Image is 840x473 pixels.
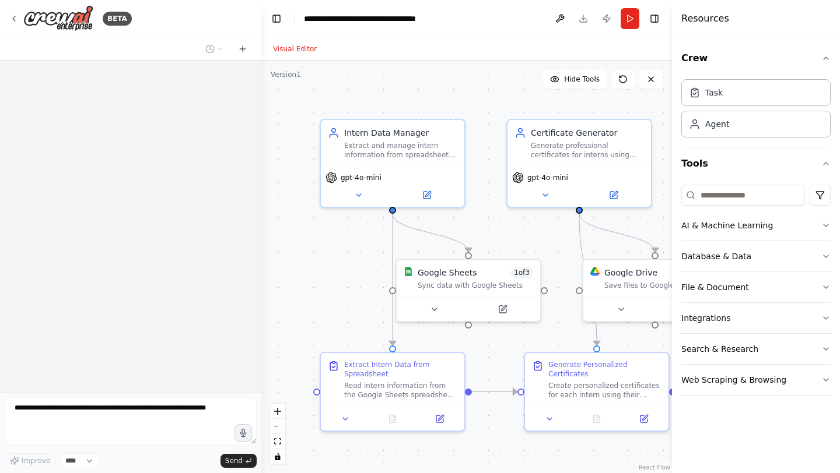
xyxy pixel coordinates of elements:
[656,302,722,316] button: Open in side panel
[681,75,831,147] div: Crew
[548,381,661,400] div: Create personalized certificates for each intern using their individual information. Generate pro...
[344,360,457,379] div: Extract Intern Data from Spreadsheet
[624,412,664,426] button: Open in side panel
[270,404,285,419] button: zoom in
[344,141,457,160] div: Extract and manage intern information from spreadsheets, ensuring all required data is available ...
[368,412,418,426] button: No output available
[510,267,533,278] span: Number of enabled actions
[573,214,661,252] g: Edge from a1508cc8-5edb-428e-9d74-28fdded1def5 to 11c68a18-864b-44e1-a5ed-20442529ad02
[304,13,416,24] nav: breadcrumb
[320,119,466,208] div: Intern Data ManagerExtract and manage intern information from spreadsheets, ensuring all required...
[233,42,252,56] button: Start a new chat
[681,241,831,271] button: Database & Data
[341,173,381,182] span: gpt-4o-mini
[681,334,831,364] button: Search & Research
[582,259,728,322] div: Google DriveGoogle DriveSave files to Google Drive
[344,127,457,139] div: Intern Data Manager
[418,267,477,278] div: Google Sheets
[225,456,243,465] span: Send
[681,147,831,180] button: Tools
[404,267,413,276] img: Google Sheets
[472,386,517,398] g: Edge from 15d30bc4-e00a-4380-ab11-1007ba37f7ce to cecfe836-e816-40dd-9519-fdd2dedd3b55
[394,188,460,202] button: Open in side panel
[531,127,644,139] div: Certificate Generator
[564,75,600,84] span: Hide Tools
[23,5,93,31] img: Logo
[646,10,663,27] button: Hide right sidebar
[524,352,670,432] div: Generate Personalized CertificatesCreate personalized certificates for each intern using their in...
[418,281,533,290] div: Sync data with Google Sheets
[22,456,50,465] span: Improve
[705,118,729,130] div: Agent
[604,281,720,290] div: Save files to Google Drive
[270,419,285,434] button: zoom out
[681,180,831,405] div: Tools
[344,381,457,400] div: Read intern information from the Google Sheets spreadsheet containing columns for intern names, e...
[270,449,285,464] button: toggle interactivity
[387,214,398,345] g: Edge from f8f164c9-cdae-4531-a80d-8d6b11567ecf to 15d30bc4-e00a-4380-ab11-1007ba37f7ce
[268,10,285,27] button: Hide left sidebar
[5,453,55,468] button: Improve
[320,352,466,432] div: Extract Intern Data from SpreadsheetRead intern information from the Google Sheets spreadsheet co...
[681,42,831,75] button: Crew
[543,70,607,89] button: Hide Tools
[531,141,644,160] div: Generate professional certificates for interns using their personal information and program detai...
[681,272,831,302] button: File & Document
[580,188,646,202] button: Open in side panel
[387,214,474,252] g: Edge from f8f164c9-cdae-4531-a80d-8d6b11567ecf to 00c77418-3b9e-4eb0-95a0-27b50433c7ae
[572,412,622,426] button: No output available
[573,214,603,345] g: Edge from a1508cc8-5edb-428e-9d74-28fdded1def5 to cecfe836-e816-40dd-9519-fdd2dedd3b55
[604,267,657,278] div: Google Drive
[395,259,541,322] div: Google SheetsGoogle Sheets1of3Sync data with Google Sheets
[270,404,285,464] div: React Flow controls
[220,454,257,468] button: Send
[271,70,301,79] div: Version 1
[705,87,723,98] div: Task
[548,360,661,379] div: Generate Personalized Certificates
[527,173,568,182] span: gpt-4o-mini
[681,303,831,333] button: Integrations
[681,210,831,241] button: AI & Machine Learning
[506,119,652,208] div: Certificate GeneratorGenerate professional certificates for interns using their personal informat...
[235,424,252,442] button: Click to speak your automation idea
[103,12,132,26] div: BETA
[681,365,831,395] button: Web Scraping & Browsing
[470,302,535,316] button: Open in side panel
[266,42,324,56] button: Visual Editor
[201,42,229,56] button: Switch to previous chat
[639,464,670,471] a: React Flow attribution
[590,267,600,276] img: Google Drive
[270,434,285,449] button: fit view
[419,412,460,426] button: Open in side panel
[681,12,729,26] h4: Resources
